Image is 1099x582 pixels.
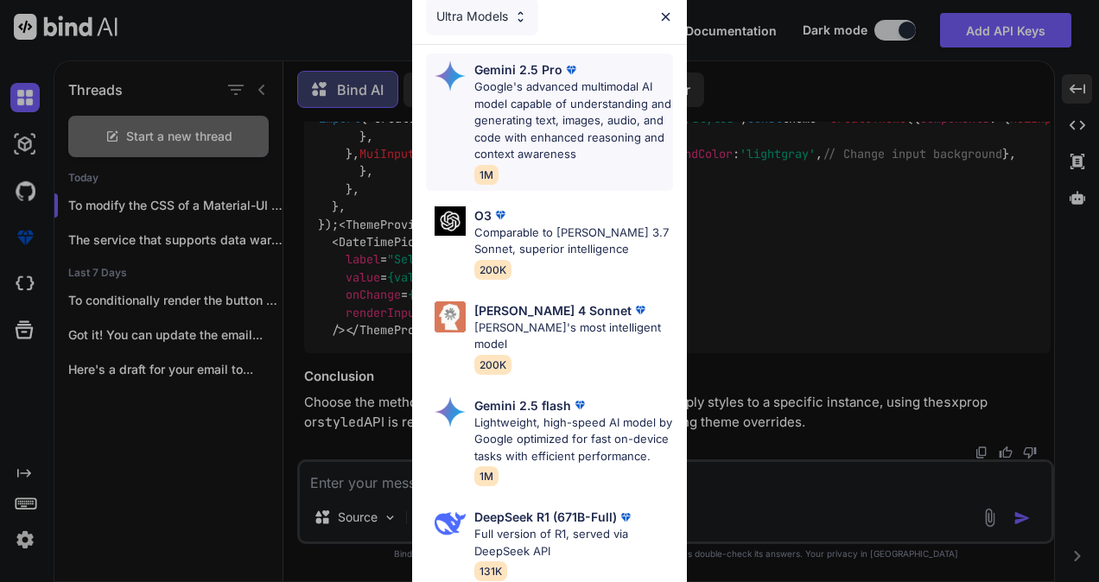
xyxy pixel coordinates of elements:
[474,414,673,465] p: Lightweight, high-speed AI model by Google optimized for fast on-device tasks with efficient perf...
[474,319,673,353] p: [PERSON_NAME]'s most intelligent model
[474,165,499,185] span: 1M
[571,396,588,414] img: premium
[474,508,617,526] p: DeepSeek R1 (671B-Full)
[474,466,499,486] span: 1M
[474,206,492,225] p: O3
[474,260,511,280] span: 200K
[435,206,466,237] img: Pick Models
[474,60,562,79] p: Gemini 2.5 Pro
[435,301,466,332] img: Pick Models
[474,301,632,319] p: [PERSON_NAME] 4 Sonnet
[435,396,466,427] img: Pick Models
[617,509,634,526] img: premium
[562,61,580,79] img: premium
[435,508,466,539] img: Pick Models
[632,301,649,319] img: premium
[474,355,511,375] span: 200K
[658,9,673,24] img: close
[474,225,673,258] p: Comparable to [PERSON_NAME] 3.7 Sonnet, superior intelligence
[474,396,571,414] p: Gemini 2.5 flash
[435,60,466,92] img: Pick Models
[474,79,673,163] p: Google's advanced multimodal AI model capable of understanding and generating text, images, audio...
[513,9,528,24] img: Pick Models
[474,526,673,560] p: Full version of R1, served via DeepSeek API
[474,561,507,581] span: 131K
[492,206,509,224] img: premium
